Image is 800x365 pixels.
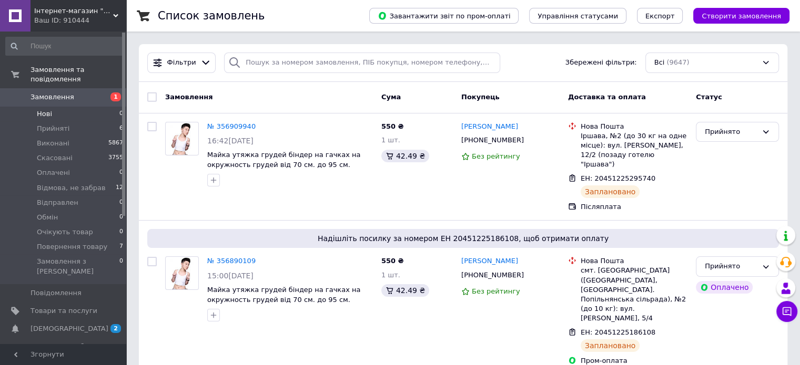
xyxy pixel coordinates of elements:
h1: Список замовлень [158,9,265,22]
span: Показники роботи компанії [31,342,97,361]
img: Фото товару [170,122,194,155]
div: Оплачено [696,281,753,294]
a: [PERSON_NAME] [461,122,518,132]
span: Без рейтингу [472,287,520,295]
span: Створити замовлення [702,12,781,20]
button: Експорт [637,8,683,24]
span: Доставка та оплата [568,93,646,101]
a: Майка утяжка грудей біндер на гачках на окружность грудей від 70 см. до 95 см. [207,151,360,169]
span: ЕН: 20451225295740 [581,174,655,182]
a: Створити замовлення [683,12,789,19]
span: Замовлення [165,93,212,101]
span: Замовлення [31,92,74,102]
div: Прийнято [705,127,757,138]
div: смт. [GEOGRAPHIC_DATA] ([GEOGRAPHIC_DATA], [GEOGRAPHIC_DATA]. Попільнянська сільрада), №2 (до 10 ... [581,266,687,323]
span: 0 [119,109,123,119]
img: Фото товару [170,257,194,289]
div: 42.49 ₴ [381,284,429,297]
span: Без рейтингу [472,152,520,160]
span: 0 [119,227,123,237]
span: Повернення товару [37,242,107,252]
span: 550 ₴ [381,122,404,130]
span: 16:42[DATE] [207,137,254,145]
span: 1 шт. [381,136,400,144]
div: Післяплата [581,202,687,212]
a: [PERSON_NAME] [461,256,518,266]
div: 42.49 ₴ [381,150,429,162]
span: 15:00[DATE] [207,272,254,280]
span: [PHONE_NUMBER] [461,271,524,279]
span: Cума [381,93,401,101]
div: Нова Пошта [581,122,687,131]
span: Повідомлення [31,288,82,298]
span: Нові [37,109,52,119]
span: 550 ₴ [381,257,404,265]
span: Відправлен [37,198,78,207]
span: Очікують товар [37,227,93,237]
span: Обмін [37,213,58,222]
span: Товари та послуги [31,306,97,316]
span: (9647) [666,58,689,66]
button: Управління статусами [529,8,626,24]
input: Пошук [5,37,124,56]
span: Завантажити звіт по пром-оплаті [378,11,510,20]
div: Іршава, №2 (до 30 кг на одне місце): вул. [PERSON_NAME], 12/2 (позаду готелю "Іршава") [581,131,687,170]
span: Фільтри [167,58,196,68]
span: 0 [119,257,123,276]
span: Управління статусами [538,12,618,20]
button: Створити замовлення [693,8,789,24]
div: Прийнято [705,261,757,272]
span: Замовлення з [PERSON_NAME] [37,257,119,276]
button: Чат з покупцем [776,301,797,322]
a: № 356909940 [207,122,256,130]
span: Скасовані [37,153,73,163]
a: Фото товару [165,256,199,290]
a: Фото товару [165,122,199,155]
span: Виконані [37,139,69,148]
div: Нова Пошта [581,256,687,266]
span: 6 [119,124,123,133]
span: 1 шт. [381,271,400,279]
span: [PHONE_NUMBER] [461,136,524,144]
span: 0 [119,213,123,222]
span: 0 [119,198,123,207]
div: Ваш ID: 910444 [34,16,126,25]
span: ЕН: 20451225186108 [581,328,655,336]
span: Інтернет-магазин "906090" [34,6,113,16]
span: Прийняті [37,124,69,133]
span: [DEMOGRAPHIC_DATA] [31,324,108,333]
span: Замовлення та повідомлення [31,65,126,84]
span: Збережені фільтри: [565,58,637,68]
span: 3755 [108,153,123,163]
a: № 356890109 [207,257,256,265]
span: Надішліть посилку за номером ЕН 20451225186108, щоб отримати оплату [151,233,775,244]
input: Пошук за номером замовлення, ПІБ покупця, номером телефону, Email, номером накладної [224,53,500,73]
span: 5867 [108,139,123,148]
span: 2 [110,324,121,333]
span: 0 [119,168,123,178]
span: 1 [110,92,121,101]
div: Заплановано [581,339,640,352]
span: Експорт [645,12,675,20]
span: Відмова, не забрав [37,183,106,193]
a: Майка утяжка грудей біндер на гачках на окружность грудей від 70 см. до 95 см. [207,286,360,304]
button: Завантажити звіт по пром-оплаті [369,8,519,24]
span: Оплачені [37,168,70,178]
span: 12 [116,183,123,193]
span: Статус [696,93,722,101]
span: Покупець [461,93,500,101]
span: Всі [654,58,665,68]
span: 7 [119,242,123,252]
div: Заплановано [581,185,640,198]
